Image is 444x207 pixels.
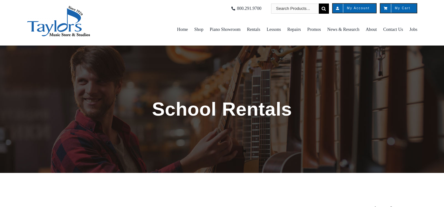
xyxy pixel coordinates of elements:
[339,7,370,10] span: My Account
[210,25,241,35] span: Piano Showroom
[383,14,403,46] a: Contact Us
[319,4,329,14] input: Search
[327,25,359,35] span: News & Research
[229,4,262,14] a: 800.291.9700
[380,3,417,13] a: My Cart
[267,14,281,46] a: Lessons
[327,14,359,46] a: News & Research
[177,25,188,35] span: Home
[128,3,417,14] nav: Top Right
[307,14,321,46] a: Promos
[287,14,301,46] a: Repairs
[409,25,417,35] span: Jobs
[387,7,410,10] span: My Cart
[194,25,203,35] span: Shop
[287,25,301,35] span: Repairs
[271,4,319,14] input: Search Products...
[36,96,408,123] h1: School Rentals
[366,25,377,35] span: About
[332,3,377,13] a: My Account
[247,14,260,46] a: Rentals
[128,14,417,46] nav: Main Menu
[307,25,321,35] span: Promos
[237,4,262,14] span: 800.291.9700
[27,5,90,11] a: taylors-music-store-west-chester
[247,25,260,35] span: Rentals
[383,25,403,35] span: Contact Us
[177,14,188,46] a: Home
[409,14,417,46] a: Jobs
[267,25,281,35] span: Lessons
[194,14,203,46] a: Shop
[366,14,377,46] a: About
[210,14,241,46] a: Piano Showroom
